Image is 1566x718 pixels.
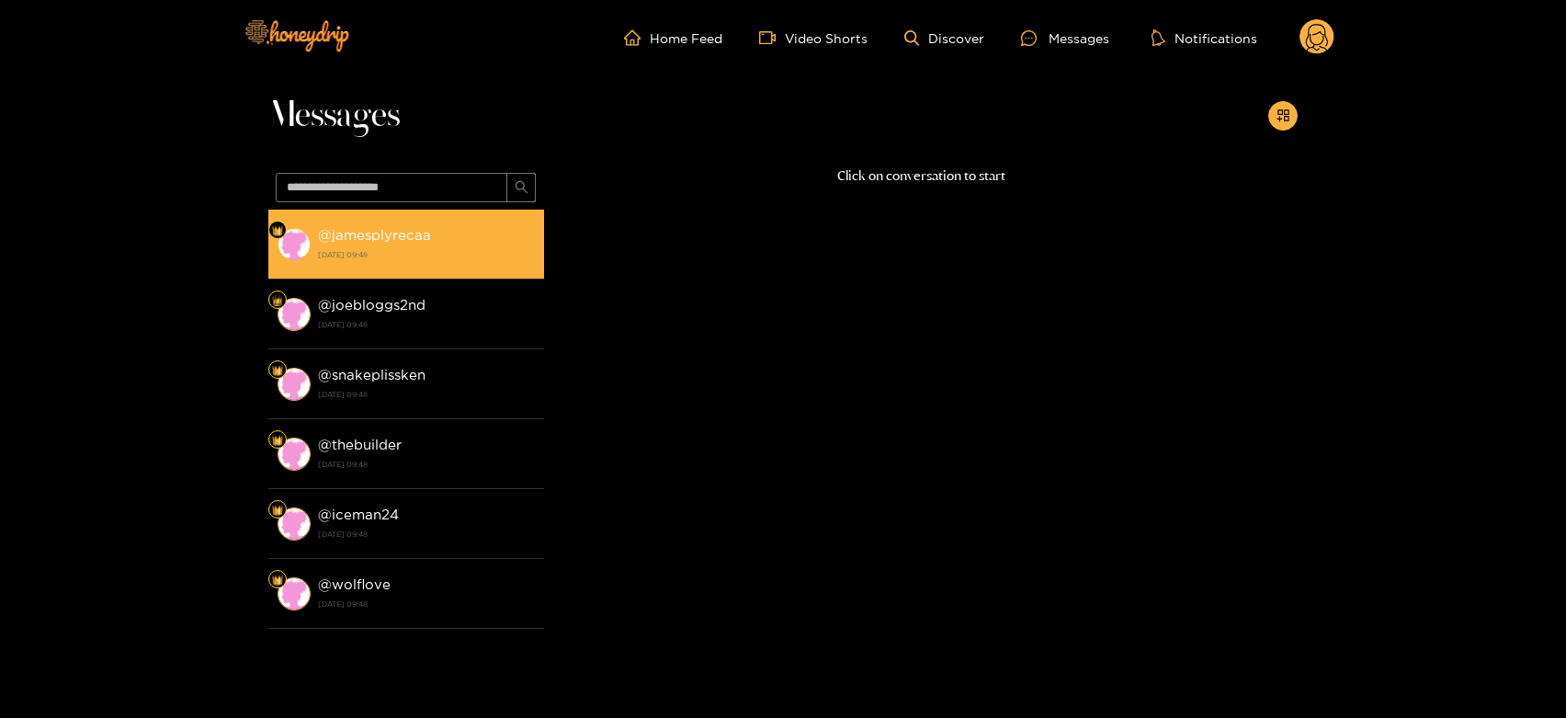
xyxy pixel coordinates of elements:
[278,298,311,331] img: conversation
[272,295,283,306] img: Fan Level
[268,94,400,138] span: Messages
[272,365,283,376] img: Fan Level
[318,437,402,452] strong: @ thebuilder
[272,435,283,446] img: Fan Level
[272,225,283,236] img: Fan Level
[318,526,535,542] strong: [DATE] 09:48
[318,576,391,592] strong: @ wolflove
[318,246,535,263] strong: [DATE] 09:48
[759,29,785,46] span: video-camera
[624,29,722,46] a: Home Feed
[515,180,528,196] span: search
[278,438,311,471] img: conversation
[278,507,311,541] img: conversation
[1146,28,1263,47] button: Notifications
[278,368,311,401] img: conversation
[1277,108,1290,124] span: appstore-add
[544,165,1298,187] p: Click on conversation to start
[624,29,650,46] span: home
[318,507,399,522] strong: @ iceman24
[318,386,535,403] strong: [DATE] 09:48
[318,297,426,313] strong: @ joebloggs2nd
[318,456,535,473] strong: [DATE] 09:48
[272,575,283,586] img: Fan Level
[318,316,535,333] strong: [DATE] 09:48
[318,596,535,612] strong: [DATE] 09:48
[278,577,311,610] img: conversation
[904,30,984,46] a: Discover
[506,173,536,202] button: search
[318,227,431,243] strong: @ jamesplyrecaa
[759,29,868,46] a: Video Shorts
[318,367,426,382] strong: @ snakeplissken
[1021,28,1109,49] div: Messages
[272,505,283,516] img: Fan Level
[278,228,311,261] img: conversation
[1268,101,1298,131] button: appstore-add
